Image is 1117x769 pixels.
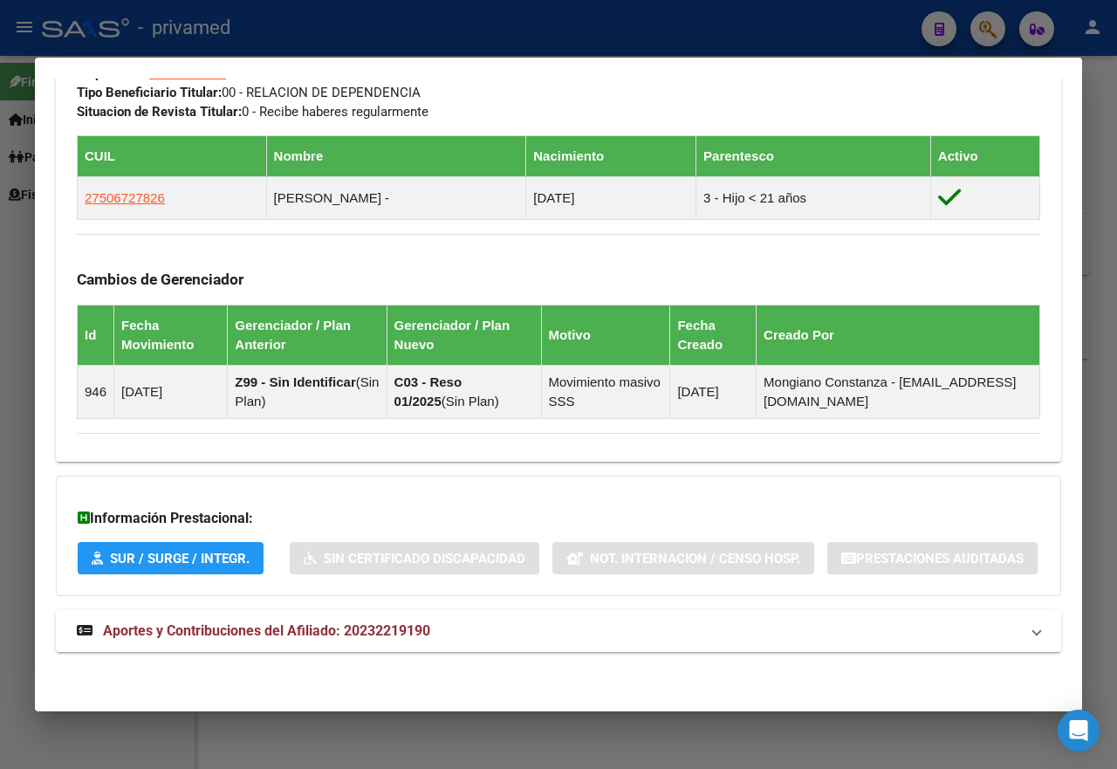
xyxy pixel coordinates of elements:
[78,136,267,177] th: CUIL
[228,365,387,418] td: ( )
[78,542,264,574] button: SUR / SURGE / INTEGR.
[1058,710,1100,752] div: Open Intercom Messenger
[552,542,814,574] button: Not. Internacion / Censo Hosp.
[77,85,222,100] strong: Tipo Beneficiario Titular:
[930,136,1039,177] th: Activo
[77,104,428,120] span: 0 - Recibe haberes regularmente
[78,365,114,418] td: 946
[757,365,1040,418] td: Mongiano Constanza - [EMAIL_ADDRESS][DOMAIN_NAME]
[394,374,463,409] strong: C03 - Reso 01/2025
[114,365,228,418] td: [DATE]
[757,305,1040,365] th: Creado Por
[324,551,525,566] span: Sin Certificado Discapacidad
[56,610,1061,652] mat-expansion-panel-header: Aportes y Contribuciones del Afiliado: 20232219190
[526,136,696,177] th: Nacimiento
[590,551,800,566] span: Not. Internacion / Censo Hosp.
[77,270,1040,289] h3: Cambios de Gerenciador
[235,374,379,409] span: Sin Plan
[670,365,757,418] td: [DATE]
[670,305,757,365] th: Fecha Creado
[290,542,539,574] button: Sin Certificado Discapacidad
[78,305,114,365] th: Id
[526,177,696,220] td: [DATE]
[387,305,541,365] th: Gerenciador / Plan Nuevo
[110,551,250,566] span: SUR / SURGE / INTEGR.
[103,622,430,639] span: Aportes y Contribuciones del Afiliado: 20232219190
[85,190,165,205] span: 27506727826
[856,551,1024,566] span: Prestaciones Auditadas
[696,177,931,220] td: 3 - Hijo < 21 años
[541,365,670,418] td: Movimiento masivo SSS
[235,374,355,389] strong: Z99 - Sin Identificar
[77,104,242,120] strong: Situacion de Revista Titular:
[78,508,1039,529] h3: Información Prestacional:
[266,136,526,177] th: Nombre
[266,177,526,220] td: [PERSON_NAME] -
[114,305,228,365] th: Fecha Movimiento
[541,305,670,365] th: Motivo
[696,136,931,177] th: Parentesco
[387,365,541,418] td: ( )
[77,85,421,100] span: 00 - RELACION DE DEPENDENCIA
[446,394,495,409] span: Sin Plan
[228,305,387,365] th: Gerenciador / Plan Anterior
[827,542,1038,574] button: Prestaciones Auditadas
